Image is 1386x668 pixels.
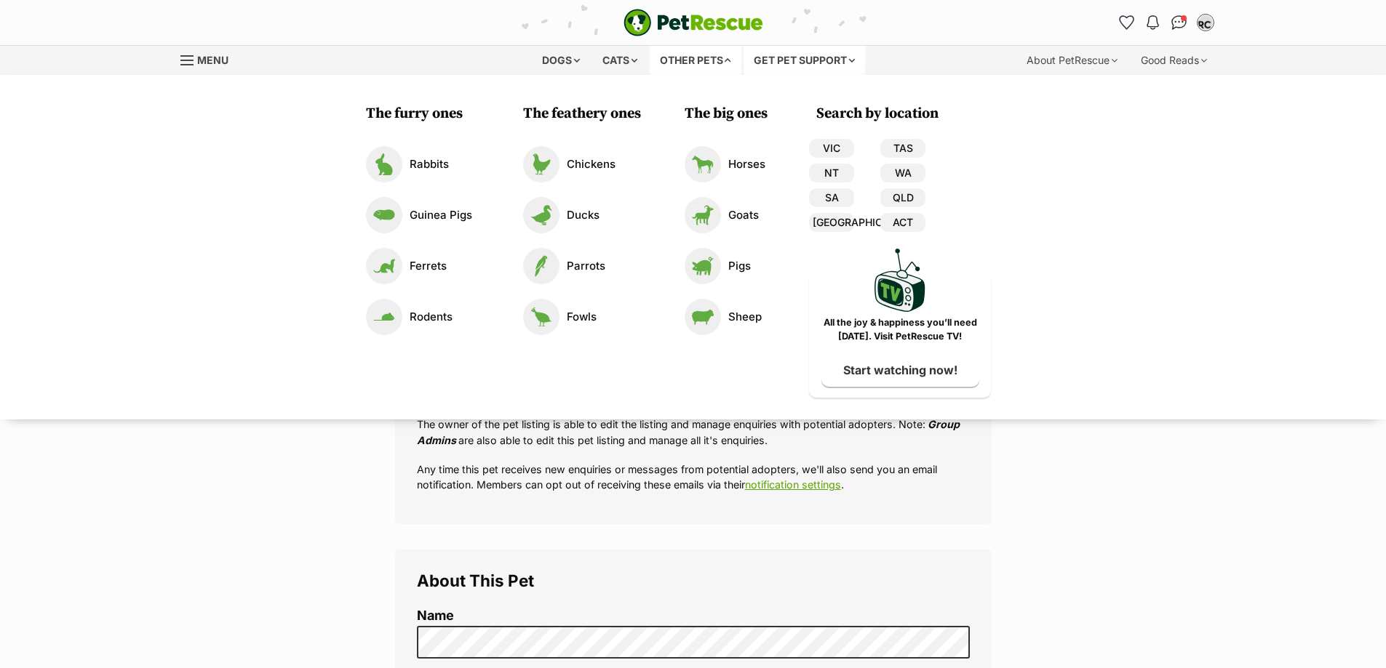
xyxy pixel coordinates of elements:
[1115,11,1217,34] ul: Account quick links
[592,46,648,75] div: Cats
[728,207,759,224] p: Goats
[410,207,472,224] p: Guinea Pigs
[816,104,991,124] h3: Search by location
[366,197,472,233] a: Guinea Pigs Guinea Pigs
[1171,15,1187,30] img: chat-41dd97257d64d25036548639549fe6c8038ab92f7586957e7f3b1b290dea8141.svg
[1131,46,1217,75] div: Good Reads
[1147,15,1158,30] img: notifications-46538b983faf8c2785f20acdc204bb7945ddae34d4c08c2a6579f10ce5e182be.svg
[685,197,765,233] a: Goats Goats
[880,164,925,182] a: WA
[197,54,228,66] span: Menu
[366,146,402,182] img: Rabbits
[1115,11,1139,34] a: Favourites
[366,146,472,182] a: Rabbits Rabbits
[417,417,970,448] p: The owner of the pet listing is able to edit the listing and manage enquiries with potential adop...
[417,418,960,446] em: Group Admins
[809,139,854,158] a: VIC
[650,46,741,75] div: Other pets
[624,9,763,36] a: PetRescue
[745,478,841,491] a: notification settings
[567,207,600,224] p: Ducks
[410,309,453,326] p: Rodents
[880,213,925,232] a: ACT
[685,197,721,233] img: Goats
[366,104,479,124] h3: The furry ones
[523,248,634,284] a: Parrots Parrots
[809,213,854,232] a: [GEOGRAPHIC_DATA]
[523,197,634,233] a: Ducks Ducks
[523,146,559,182] img: Chickens
[523,299,634,335] a: Fowls Fowls
[820,316,980,344] p: All the joy & happiness you’ll need [DATE]. Visit PetRescue TV!
[1198,15,1213,30] img: Megan Gibbs profile pic
[417,608,970,624] label: Name
[366,299,402,335] img: Rodents
[567,309,597,326] p: Fowls
[821,353,979,387] a: Start watching now!
[523,146,634,182] a: Chickens Chickens
[1142,11,1165,34] button: Notifications
[410,156,449,173] p: Rabbits
[685,248,721,284] img: Pigs
[1016,46,1128,75] div: About PetRescue
[624,9,763,36] img: logo-e224e6f780fb5917bec1dbf3a21bbac754714ae5b6737aabdf751b685950b380.svg
[523,197,559,233] img: Ducks
[1168,11,1191,34] a: Conversations
[523,104,641,124] h3: The feathery ones
[685,299,765,335] a: Sheep Sheep
[523,248,559,284] img: Parrots
[1194,11,1217,34] button: My account
[728,309,762,326] p: Sheep
[685,299,721,335] img: Sheep
[417,571,534,590] span: About This Pet
[567,258,605,275] p: Parrots
[728,258,751,275] p: Pigs
[809,188,854,207] a: SA
[685,146,765,182] a: Horses Horses
[410,258,447,275] p: Ferrets
[523,299,559,335] img: Fowls
[880,188,925,207] a: QLD
[366,197,402,233] img: Guinea Pigs
[685,248,765,284] a: Pigs Pigs
[180,46,239,72] a: Menu
[728,156,765,173] p: Horses
[366,248,402,284] img: Ferrets
[744,46,865,75] div: Get pet support
[532,46,590,75] div: Dogs
[809,164,854,182] a: NT
[685,104,773,124] h3: The big ones
[417,462,970,493] p: Any time this pet receives new enquiries or messages from potential adopters, we'll also send you...
[880,139,925,158] a: TAS
[567,156,616,173] p: Chickens
[366,299,472,335] a: Rodents Rodents
[685,146,721,182] img: Horses
[875,249,925,312] img: PetRescue TV logo
[366,248,472,284] a: Ferrets Ferrets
